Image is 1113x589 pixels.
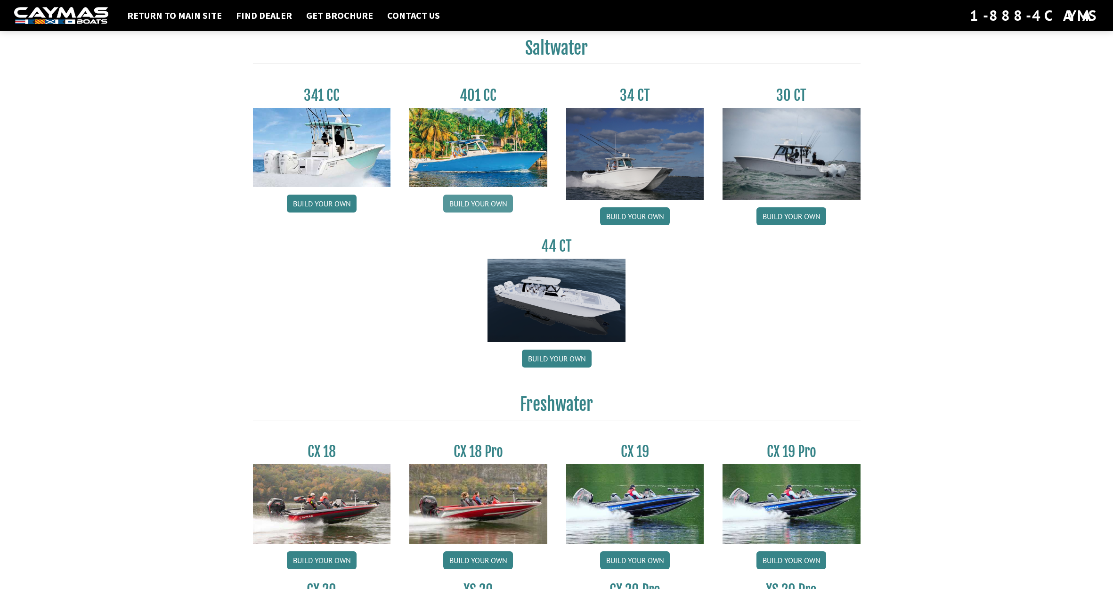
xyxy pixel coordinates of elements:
[409,443,547,460] h3: CX 18 Pro
[566,108,704,200] img: Caymas_34_CT_pic_1.jpg
[487,237,626,255] h3: 44 CT
[723,87,861,104] h3: 30 CT
[253,38,861,64] h2: Saltwater
[600,551,670,569] a: Build your own
[566,464,704,543] img: CX19_thumbnail.jpg
[253,443,391,460] h3: CX 18
[443,551,513,569] a: Build your own
[409,108,547,187] img: 401CC_thumb.pg.jpg
[253,87,391,104] h3: 341 CC
[756,207,826,225] a: Build your own
[723,108,861,200] img: 30_CT_photo_shoot_for_caymas_connect.jpg
[756,551,826,569] a: Build your own
[253,464,391,543] img: CX-18S_thumbnail.jpg
[382,9,445,22] a: Contact Us
[487,259,626,343] img: 44ct_background.png
[253,108,391,187] img: 341CC-thumbjpg.jpg
[14,7,108,25] img: white-logo-c9c8dbefe5ff5ceceb0f0178aa75bf4bb51f6bca0971e226c86eb53dfe498488.png
[287,195,357,213] a: Build your own
[970,5,1099,26] div: 1-888-4CAYMAS
[253,394,861,420] h2: Freshwater
[287,551,357,569] a: Build your own
[443,195,513,213] a: Build your own
[723,464,861,543] img: CX19_thumbnail.jpg
[522,350,592,368] a: Build your own
[409,464,547,543] img: CX-18SS_thumbnail.jpg
[409,87,547,104] h3: 401 CC
[723,443,861,460] h3: CX 19 Pro
[122,9,227,22] a: Return to main site
[566,87,704,104] h3: 34 CT
[600,207,670,225] a: Build your own
[301,9,378,22] a: Get Brochure
[566,443,704,460] h3: CX 19
[231,9,297,22] a: Find Dealer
